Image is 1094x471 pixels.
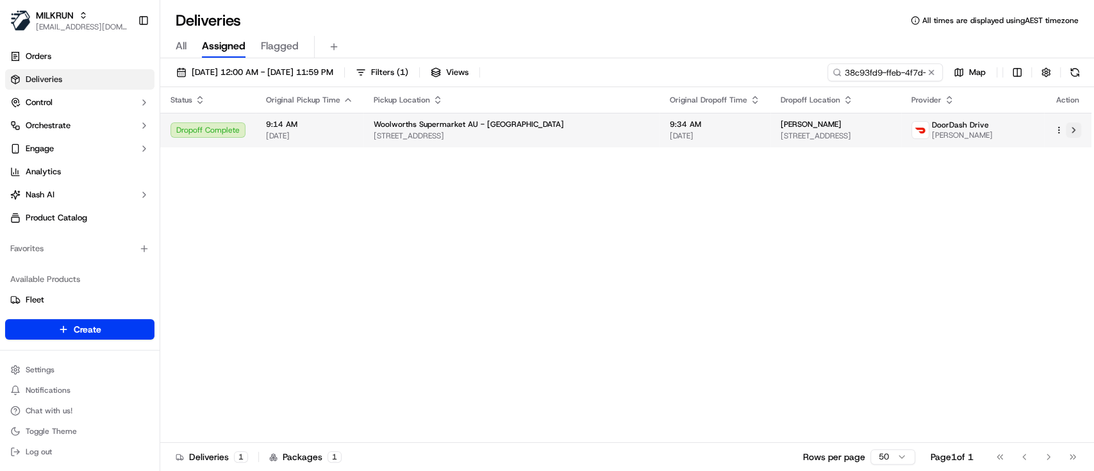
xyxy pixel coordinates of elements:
div: Action [1054,95,1081,105]
button: Chat with us! [5,402,154,420]
button: Refresh [1066,63,1084,81]
span: [DATE] [670,131,760,141]
a: Orders [5,46,154,67]
button: MILKRUN [36,9,74,22]
button: Fleet [5,290,154,310]
div: Deliveries [176,450,248,463]
button: Notifications [5,381,154,399]
button: MILKRUNMILKRUN[EMAIL_ADDRESS][DOMAIN_NAME] [5,5,133,36]
span: Original Dropoff Time [670,95,747,105]
button: Settings [5,361,154,379]
span: Notifications [26,385,70,395]
img: doordash_logo_v2.png [912,122,929,138]
div: Available Products [5,269,154,290]
span: Engage [26,143,54,154]
span: [DATE] [266,131,353,141]
span: Pickup Location [374,95,430,105]
div: 1 [234,451,248,463]
span: Deliveries [26,74,62,85]
button: Toggle Theme [5,422,154,440]
span: All times are displayed using AEST timezone [922,15,1079,26]
button: [DATE] 12:00 AM - [DATE] 11:59 PM [170,63,339,81]
span: Nash AI [26,189,54,201]
span: Product Catalog [26,212,87,224]
span: Control [26,97,53,108]
span: Map [969,67,986,78]
button: Engage [5,138,154,159]
button: Map [948,63,991,81]
span: 9:34 AM [670,119,760,129]
div: Packages [269,450,342,463]
span: Chat with us! [26,406,72,416]
p: Rows per page [803,450,865,463]
span: [PERSON_NAME] [781,119,841,129]
span: Views [446,67,468,78]
span: ( 1 ) [397,67,408,78]
span: Settings [26,365,54,375]
span: Orchestrate [26,120,70,131]
a: Fleet [10,294,149,306]
img: MILKRUN [10,10,31,31]
span: Create [74,323,101,336]
span: Filters [371,67,408,78]
span: Provider [911,95,941,105]
a: Analytics [5,161,154,182]
button: Control [5,92,154,113]
span: Orders [26,51,51,62]
span: Original Pickup Time [266,95,340,105]
span: DoorDash Drive [932,120,989,130]
span: [DATE] 12:00 AM - [DATE] 11:59 PM [192,67,333,78]
span: [STREET_ADDRESS] [781,131,891,141]
div: Page 1 of 1 [931,450,974,463]
span: Dropoff Location [781,95,840,105]
span: Woolworths Supermarket AU - [GEOGRAPHIC_DATA] [374,119,564,129]
span: Toggle Theme [26,426,77,436]
button: [EMAIL_ADDRESS][DOMAIN_NAME] [36,22,128,32]
h1: Deliveries [176,10,241,31]
span: [STREET_ADDRESS] [374,131,649,141]
div: Favorites [5,238,154,259]
span: 9:14 AM [266,119,353,129]
button: Filters(1) [350,63,414,81]
span: [PERSON_NAME] [932,130,993,140]
button: Create [5,319,154,340]
a: Product Catalog [5,208,154,228]
input: Type to search [827,63,943,81]
button: Orchestrate [5,115,154,136]
div: 1 [327,451,342,463]
span: Flagged [261,38,299,54]
span: All [176,38,186,54]
button: Log out [5,443,154,461]
span: Status [170,95,192,105]
span: Log out [26,447,52,457]
a: Deliveries [5,69,154,90]
button: Views [425,63,474,81]
button: Nash AI [5,185,154,205]
span: Assigned [202,38,245,54]
span: Fleet [26,294,44,306]
span: Analytics [26,166,61,178]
